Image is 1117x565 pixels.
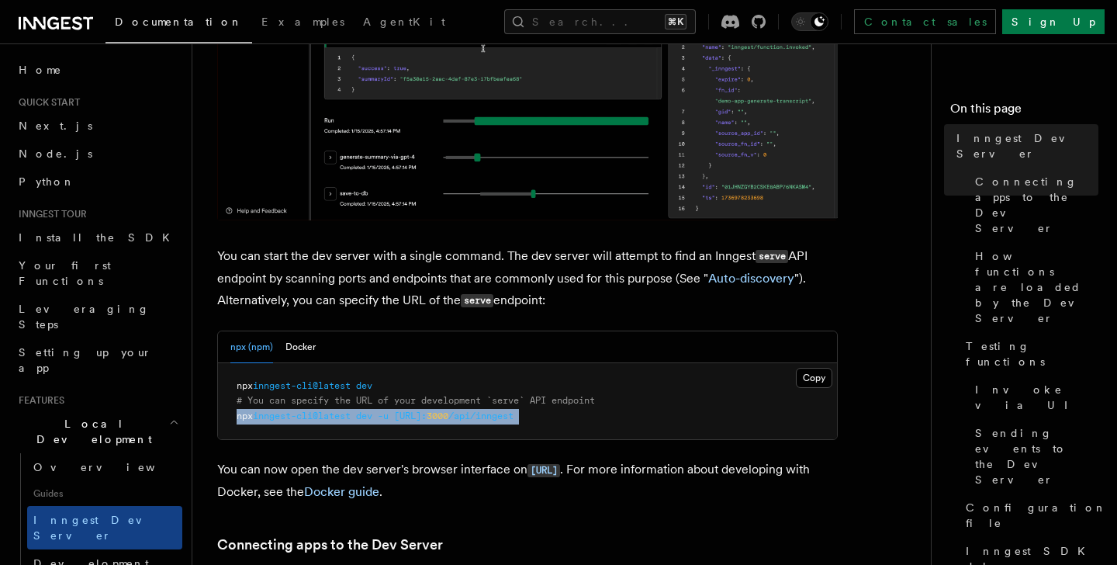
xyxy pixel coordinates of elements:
a: Documentation [105,5,252,43]
span: -u [378,411,389,421]
kbd: ⌘K [665,14,686,29]
span: inngest-cli@latest [253,380,351,391]
a: Inngest Dev Server [27,506,182,549]
a: Docker guide [304,484,379,499]
span: Inngest tour [12,208,87,220]
a: Examples [252,5,354,42]
span: inngest-cli@latest [253,411,351,421]
span: Examples [261,16,344,28]
a: Connecting apps to the Dev Server [969,168,1098,242]
span: Local Development [12,416,169,447]
code: serve [461,294,493,307]
span: Next.js [19,120,92,132]
a: How functions are loaded by the Dev Server [969,242,1098,332]
span: Node.js [19,147,92,160]
span: Home [19,62,62,78]
span: Leveraging Steps [19,303,150,331]
a: Inngest Dev Server [950,124,1098,168]
a: Node.js [12,140,182,168]
span: Features [12,394,64,407]
span: Guides [27,481,182,506]
a: Contact sales [854,9,996,34]
p: You can now open the dev server's browser interface on . For more information about developing wi... [217,459,838,503]
span: 3000 [427,411,448,421]
span: /api/inngest [448,411,514,421]
span: Testing functions [966,338,1098,369]
a: Connecting apps to the Dev Server [217,534,443,556]
button: npx (npm) [230,331,273,363]
span: Inngest Dev Server [33,514,166,542]
a: [URL] [527,462,560,477]
a: Your first Functions [12,251,182,295]
span: # You can specify the URL of your development `serve` API endpoint [237,395,595,406]
span: Connecting apps to the Dev Server [975,174,1098,236]
a: Setting up your app [12,338,182,382]
a: Invoke via UI [969,376,1098,419]
span: Documentation [115,16,243,28]
a: Sending events to the Dev Server [969,419,1098,494]
span: dev [356,380,372,391]
span: npx [237,411,253,421]
p: You can start the dev server with a single command. The dev server will attempt to find an Innges... [217,245,838,312]
span: Your first Functions [19,259,111,287]
button: Local Development [12,410,182,453]
span: Overview [33,461,193,473]
a: Home [12,56,182,84]
a: AgentKit [354,5,455,42]
span: npx [237,380,253,391]
a: Sign Up [1002,9,1105,34]
span: dev [356,411,372,421]
button: Docker [285,331,316,363]
span: Quick start [12,96,80,109]
span: How functions are loaded by the Dev Server [975,248,1098,326]
span: Install the SDK [19,231,179,244]
a: Install the SDK [12,224,182,251]
a: Next.js [12,112,182,140]
span: AgentKit [363,16,445,28]
h4: On this page [950,99,1098,124]
button: Toggle dark mode [791,12,828,31]
a: Leveraging Steps [12,295,182,338]
a: Overview [27,453,182,481]
span: Inngest Dev Server [956,130,1098,161]
a: Auto-discovery [708,271,794,286]
span: Setting up your app [19,346,152,374]
span: Invoke via UI [975,382,1098,413]
span: [URL]: [394,411,427,421]
button: Search...⌘K [504,9,696,34]
button: Copy [796,368,832,388]
code: [URL] [527,464,560,477]
code: serve [756,250,788,263]
a: Testing functions [960,332,1098,376]
span: Configuration file [966,500,1107,531]
span: Python [19,175,75,188]
a: Configuration file [960,494,1098,537]
span: Sending events to the Dev Server [975,425,1098,487]
a: Python [12,168,182,196]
